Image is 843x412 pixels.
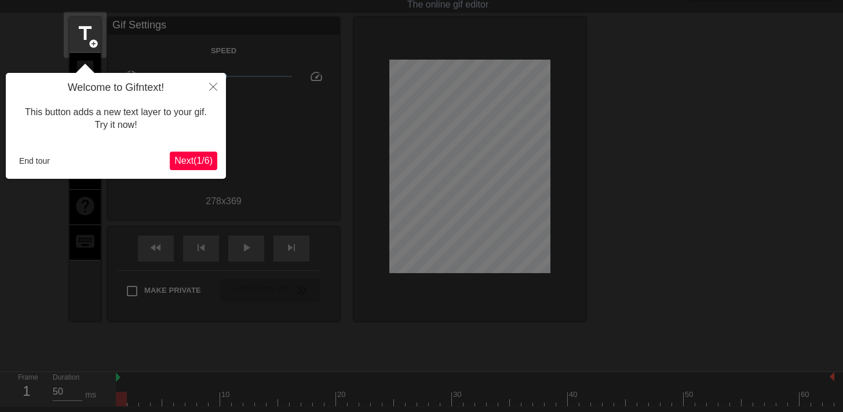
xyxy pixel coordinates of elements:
button: Close [200,73,226,100]
span: Next ( 1 / 6 ) [174,156,213,165]
div: This button adds a new text layer to your gif. Try it now! [14,94,217,144]
button: Next [170,152,217,170]
h4: Welcome to Gifntext! [14,82,217,94]
button: End tour [14,152,54,170]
